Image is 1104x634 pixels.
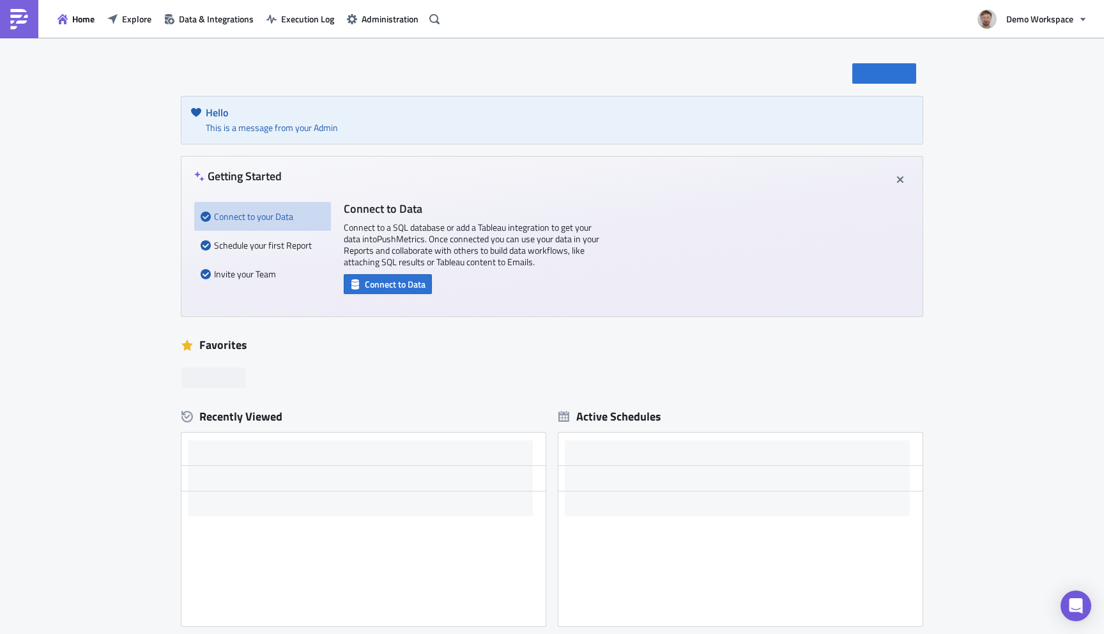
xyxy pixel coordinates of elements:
span: Connect to Data [365,277,425,291]
img: PushMetrics [9,9,29,29]
button: Data & Integrations [158,9,260,29]
button: Connect to Data [344,274,432,294]
span: Home [72,12,95,26]
span: Demo Workspace [1006,12,1073,26]
img: Avatar [976,8,998,30]
span: Administration [362,12,418,26]
a: Connect to Data [344,276,432,290]
span: Execution Log [281,12,334,26]
span: Explore [122,12,151,26]
button: Execution Log [260,9,341,29]
div: Invite your Team [201,259,325,288]
span: Data & Integrations [179,12,254,26]
p: Connect to a SQL database or add a Tableau integration to get your data into PushMetrics . Once c... [344,222,599,268]
h4: Connect to Data [344,202,599,215]
div: Recently Viewed [181,407,546,426]
div: Connect to your Data [201,202,325,231]
button: Demo Workspace [970,5,1094,33]
h5: Hello [206,107,913,118]
div: Active Schedules [558,409,661,424]
div: Favorites [181,336,923,355]
h4: Getting Started [194,169,282,183]
button: Administration [341,9,425,29]
button: Explore [101,9,158,29]
div: Open Intercom Messenger [1061,591,1091,621]
div: This is a message from your Admin [206,121,913,134]
div: Schedule your first Report [201,231,325,259]
button: Home [51,9,101,29]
